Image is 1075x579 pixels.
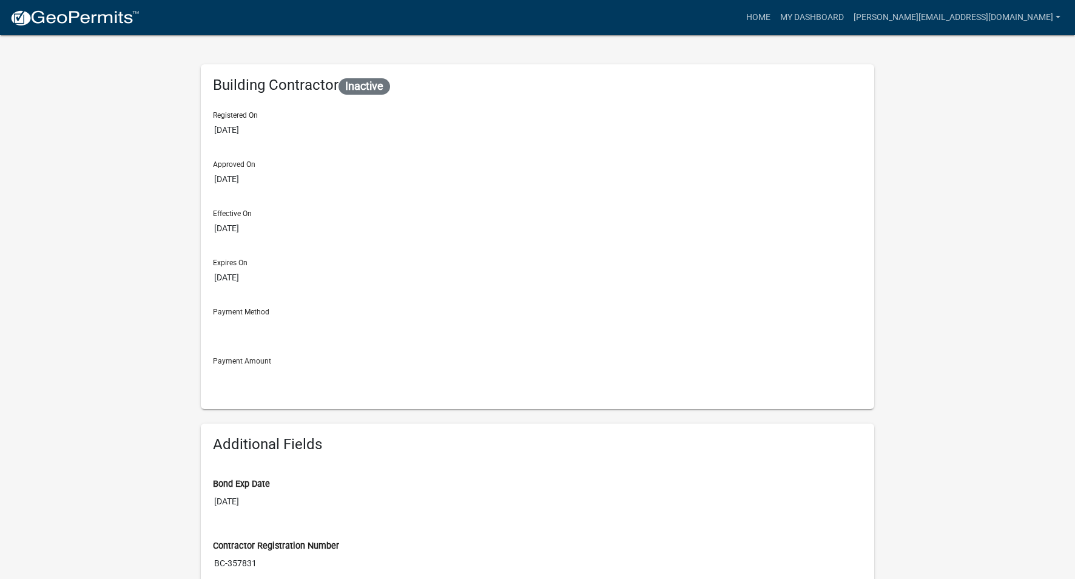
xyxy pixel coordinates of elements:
a: My Dashboard [775,6,849,29]
label: Contractor Registration Number [213,542,339,550]
h6: Building Contractor [213,76,862,95]
label: Bond Exp Date [213,480,270,489]
a: [PERSON_NAME][EMAIL_ADDRESS][DOMAIN_NAME] [849,6,1065,29]
h6: Additional Fields [213,436,862,453]
a: Home [741,6,775,29]
span: Inactive [339,78,390,95]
